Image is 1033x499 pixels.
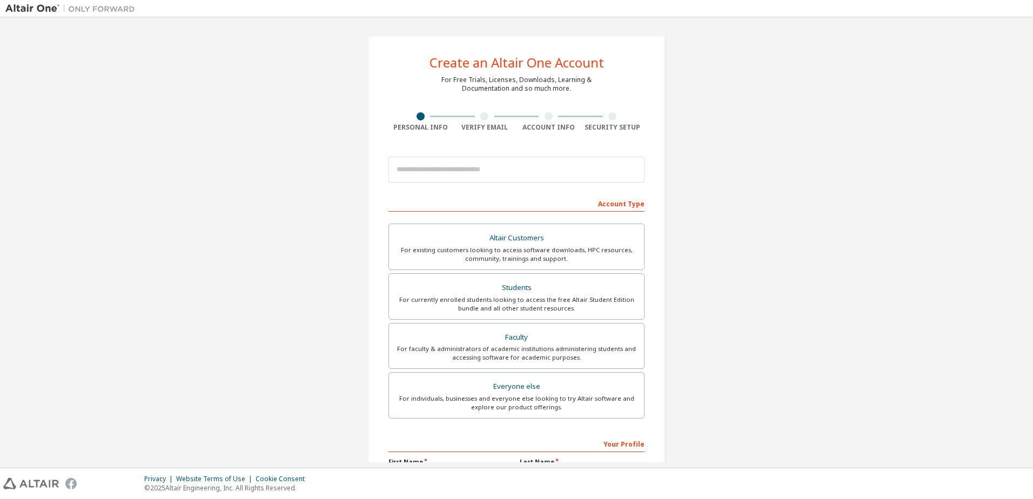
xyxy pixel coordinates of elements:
div: Account Info [516,123,581,132]
div: Account Type [388,194,645,212]
div: For Free Trials, Licenses, Downloads, Learning & Documentation and so much more. [441,76,592,93]
div: Your Profile [388,435,645,452]
div: Create an Altair One Account [430,56,604,69]
div: For existing customers looking to access software downloads, HPC resources, community, trainings ... [395,246,638,263]
div: Altair Customers [395,231,638,246]
div: Faculty [395,330,638,345]
label: First Name [388,457,513,466]
div: Students [395,280,638,295]
div: Cookie Consent [256,475,311,483]
img: altair_logo.svg [3,478,59,489]
label: Last Name [520,457,645,466]
img: Altair One [5,3,140,14]
div: Website Terms of Use [176,475,256,483]
div: For currently enrolled students looking to access the free Altair Student Edition bundle and all ... [395,295,638,313]
div: Privacy [144,475,176,483]
div: Security Setup [581,123,645,132]
p: © 2025 Altair Engineering, Inc. All Rights Reserved. [144,483,311,493]
div: Personal Info [388,123,453,132]
div: For faculty & administrators of academic institutions administering students and accessing softwa... [395,345,638,362]
div: For individuals, businesses and everyone else looking to try Altair software and explore our prod... [395,394,638,412]
div: Verify Email [453,123,517,132]
div: Everyone else [395,379,638,394]
img: facebook.svg [65,478,77,489]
